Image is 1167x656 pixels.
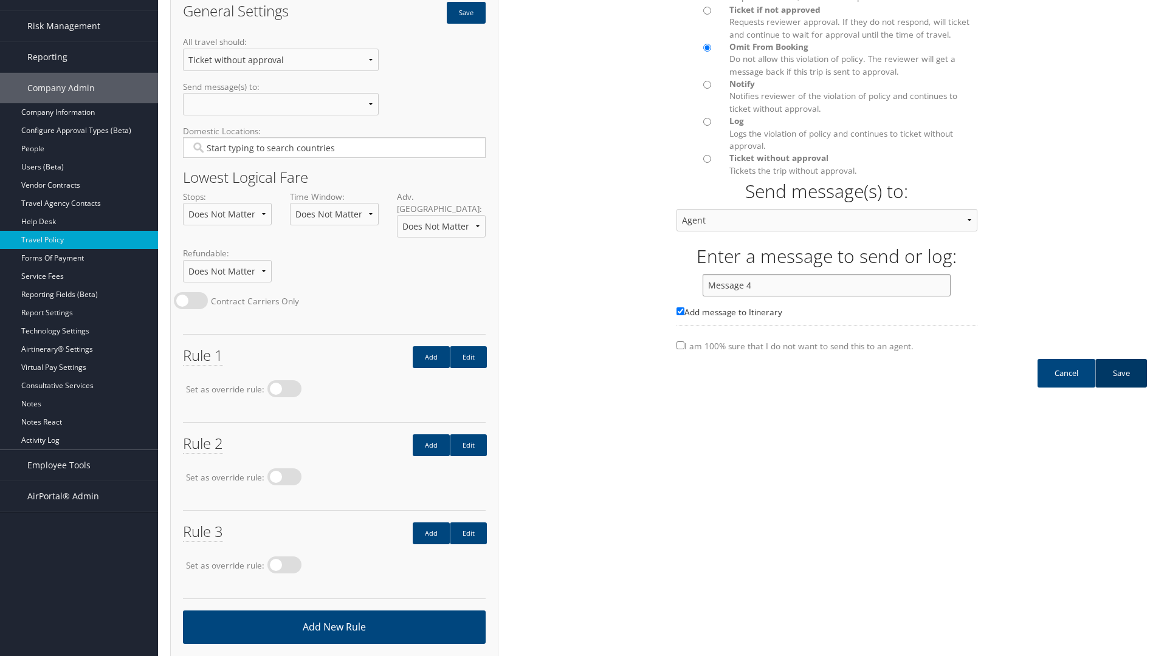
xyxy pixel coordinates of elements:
[413,434,450,456] a: Add
[27,11,100,41] span: Risk Management
[450,434,487,456] a: Edit
[183,81,379,125] label: Send message(s) to:
[676,340,977,359] label: I am 100% sure that I do not want to send this to an agent.
[676,341,684,349] input: I am 100% sure that I do not want to send this to an agent.
[183,49,379,71] select: All travel should:
[186,383,264,395] label: Set as override rule:
[183,36,379,80] label: All travel should:
[1095,359,1147,388] a: Save
[450,346,487,368] a: Edit
[183,260,272,282] select: Refundable:
[27,73,95,103] span: Company Admin
[676,306,977,326] label: Please leave this blank if you are unsure.
[183,93,379,115] select: Send message(s) to:
[183,203,272,225] select: Stops:
[729,4,977,41] label: Requests reviewer approval. If they do not respond, will ticket and continue to wait for approval...
[290,203,379,225] select: Time Window:
[729,41,808,52] span: Omit From Booking
[729,78,977,115] label: Notifies reviewer of the violation of policy and continues to ticket without approval.
[183,247,272,292] label: Refundable:
[397,215,486,237] select: Adv. [GEOGRAPHIC_DATA]:
[413,522,450,544] a: Add
[397,191,486,248] label: Adv. [GEOGRAPHIC_DATA]:
[27,42,67,72] span: Reporting
[211,295,299,307] label: Contract Carriers Only
[729,4,821,15] span: Ticket if not approved
[186,471,264,483] label: Set as override rule:
[191,142,477,154] input: Domestic Locations:
[729,115,977,152] label: Logs the violation of policy and continues to ticket without approval.
[183,125,486,168] label: Domestic Locations:
[729,152,977,177] label: Tickets the trip without approval.
[450,522,487,544] a: Edit
[183,170,486,185] h2: Lowest Logical Fare
[498,244,1155,269] h1: Enter a message to send or log:
[183,610,486,644] a: Add New Rule
[183,191,272,235] label: Stops:
[1038,359,1095,388] a: Cancel
[413,346,450,368] a: Add
[186,559,264,572] label: Set as override rule:
[183,345,223,366] span: Rule 1
[676,307,684,315] input: Please leave this blank if you are unsure. Add message to Itinerary
[676,179,977,204] h1: Send message(s) to:
[729,78,755,89] span: Notify
[447,2,486,24] button: Save
[183,521,223,542] span: Rule 3
[729,41,977,78] label: Do not allow this violation of policy. The reviewer will get a message back if this trip is sent ...
[27,450,91,480] span: Employee Tools
[27,481,99,511] span: AirPortal® Admin
[729,115,744,126] span: Log
[183,433,223,454] span: Rule 2
[290,191,379,235] label: Time Window:
[183,4,325,18] h2: General Settings
[729,152,828,163] span: Ticket without approval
